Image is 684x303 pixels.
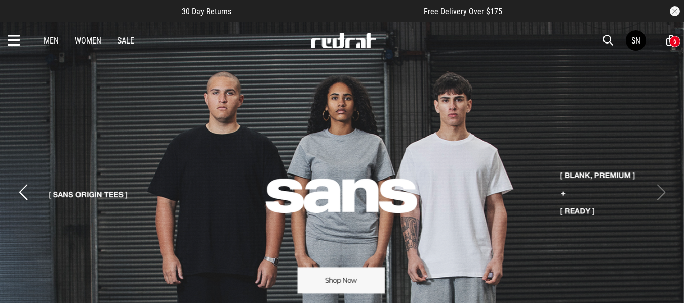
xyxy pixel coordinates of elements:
div: 6 [673,38,676,45]
button: Next slide [654,181,668,203]
span: 30 Day Returns [182,7,231,16]
a: Men [44,36,59,46]
button: Previous slide [16,181,30,203]
button: Open LiveChat chat widget [8,4,38,34]
a: Women [75,36,101,46]
a: Sale [117,36,134,46]
div: SN [631,36,640,46]
iframe: Customer reviews powered by Trustpilot [252,6,404,16]
a: 6 [666,35,676,46]
span: Free Delivery Over $175 [424,7,502,16]
img: Redrat logo [310,33,377,48]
